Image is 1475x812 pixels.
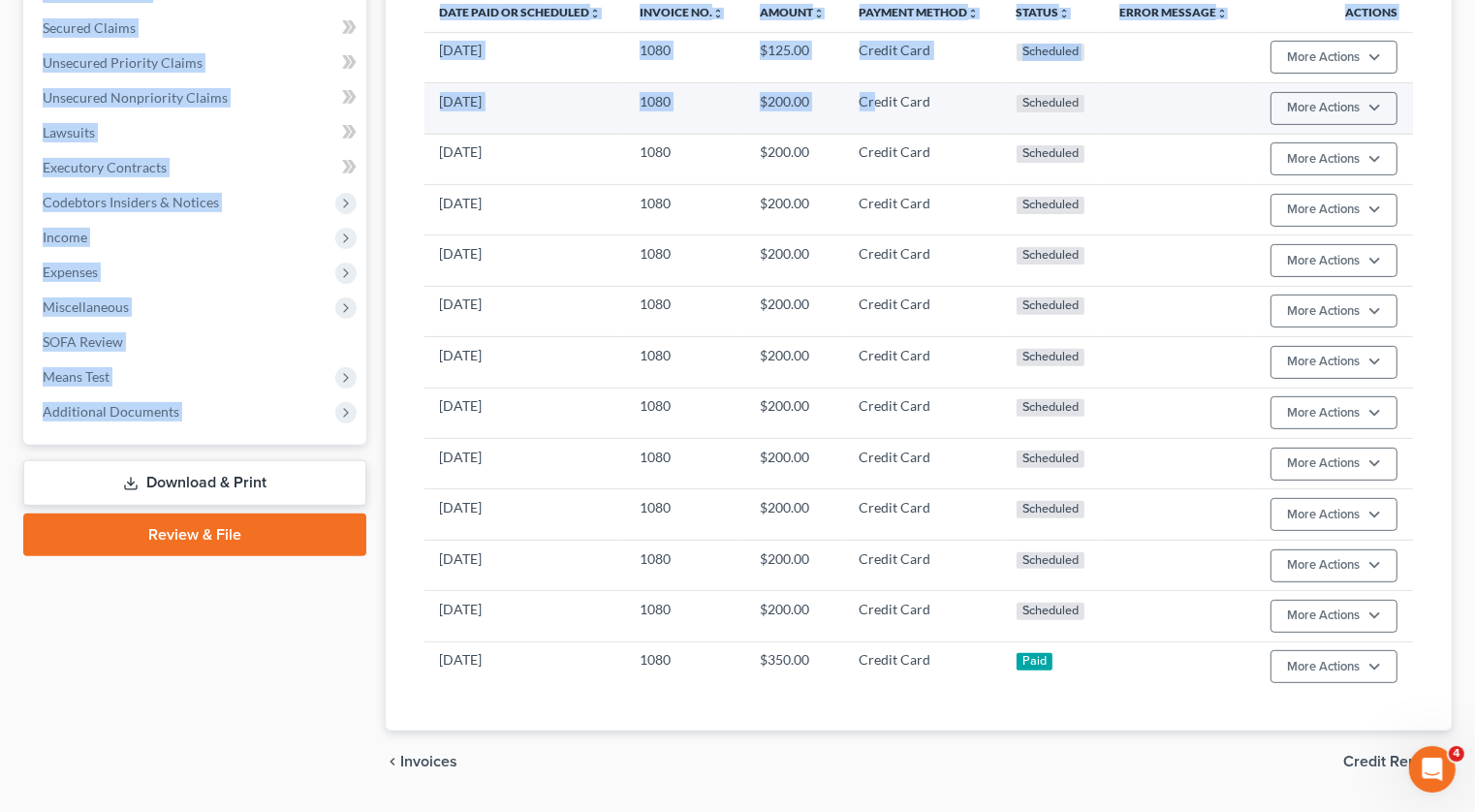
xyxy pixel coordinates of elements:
[590,8,602,19] i: unfold_more
[1271,650,1397,683] button: More Actions
[27,11,366,46] a: Secured Claims
[624,184,744,234] td: 1080
[43,333,123,350] span: SOFA Review
[744,235,844,286] td: $200.00
[844,591,1001,641] td: Credit Card
[744,438,844,488] td: $200.00
[860,5,980,19] a: Payment Methodunfold_more
[624,134,744,184] td: 1080
[1271,396,1397,429] button: More Actions
[440,5,602,19] a: Date Paid or Scheduledunfold_more
[1271,448,1397,481] button: More Actions
[744,134,844,184] td: $200.00
[844,337,1001,388] td: Credit Card
[624,591,744,641] td: 1080
[1343,754,1452,769] button: Credit Report chevron_right
[27,46,366,80] a: Unsecured Priority Claims
[43,264,98,280] span: Expenses
[844,540,1001,590] td: Credit Card
[1017,451,1085,468] div: Scheduled
[1271,498,1397,531] button: More Actions
[424,32,625,82] td: [DATE]
[424,388,625,438] td: [DATE]
[968,8,980,19] i: unfold_more
[27,80,366,115] a: Unsecured Nonpriority Claims
[1017,44,1085,61] div: Scheduled
[27,150,366,185] a: Executory Contracts
[624,388,744,438] td: 1080
[624,32,744,82] td: 1080
[844,83,1001,134] td: Credit Card
[424,184,625,234] td: [DATE]
[386,754,458,769] button: chevron_left Invoices
[43,229,87,245] span: Income
[1216,8,1228,19] i: unfold_more
[23,514,366,556] a: Review & File
[1017,501,1085,518] div: Scheduled
[1017,399,1085,417] div: Scheduled
[844,184,1001,234] td: Credit Card
[1409,746,1456,793] iframe: Intercom live chat
[43,194,219,210] span: Codebtors Insiders & Notices
[43,403,179,420] span: Additional Documents
[744,286,844,336] td: $200.00
[1017,95,1085,112] div: Scheduled
[1017,552,1085,570] div: Scheduled
[1271,194,1397,227] button: More Actions
[1017,653,1053,671] div: Paid
[844,388,1001,438] td: Credit Card
[640,5,724,19] a: Invoice No.unfold_more
[844,235,1001,286] td: Credit Card
[744,591,844,641] td: $200.00
[624,641,744,692] td: 1080
[401,754,458,769] span: Invoices
[624,235,744,286] td: 1080
[27,115,366,150] a: Lawsuits
[844,641,1001,692] td: Credit Card
[844,134,1001,184] td: Credit Card
[424,489,625,540] td: [DATE]
[424,337,625,388] td: [DATE]
[760,5,825,19] a: Amountunfold_more
[43,124,95,141] span: Lawsuits
[1271,600,1397,633] button: More Actions
[624,540,744,590] td: 1080
[43,19,136,36] span: Secured Claims
[424,235,625,286] td: [DATE]
[1017,247,1085,265] div: Scheduled
[1449,746,1464,762] span: 4
[744,489,844,540] td: $200.00
[624,83,744,134] td: 1080
[1017,349,1085,366] div: Scheduled
[424,591,625,641] td: [DATE]
[1271,549,1397,582] button: More Actions
[43,298,129,315] span: Miscellaneous
[744,32,844,82] td: $125.00
[43,368,110,385] span: Means Test
[27,325,366,359] a: SOFA Review
[43,54,203,71] span: Unsecured Priority Claims
[424,83,625,134] td: [DATE]
[1271,346,1397,379] button: More Actions
[1059,8,1071,19] i: unfold_more
[424,286,625,336] td: [DATE]
[1271,92,1397,125] button: More Actions
[424,540,625,590] td: [DATE]
[1271,41,1397,74] button: More Actions
[744,540,844,590] td: $200.00
[424,641,625,692] td: [DATE]
[1271,244,1397,277] button: More Actions
[1017,145,1085,163] div: Scheduled
[1017,5,1071,19] a: Statusunfold_more
[844,286,1001,336] td: Credit Card
[744,184,844,234] td: $200.00
[1017,197,1085,214] div: Scheduled
[624,489,744,540] td: 1080
[712,8,724,19] i: unfold_more
[744,337,844,388] td: $200.00
[844,489,1001,540] td: Credit Card
[1271,142,1397,175] button: More Actions
[624,438,744,488] td: 1080
[43,89,228,106] span: Unsecured Nonpriority Claims
[23,460,366,506] a: Download & Print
